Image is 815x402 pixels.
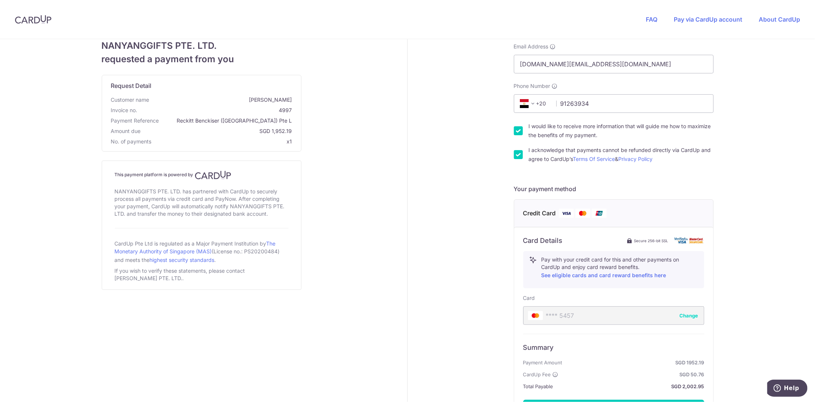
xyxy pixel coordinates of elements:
span: NANYANGGIFTS PTE. LTD. [102,39,301,53]
label: I acknowledge that payments cannot be refunded directly via CardUp and agree to CardUp’s & [529,146,714,164]
span: Amount due [111,127,141,135]
span: [PERSON_NAME] [152,96,292,104]
span: Invoice no. [111,107,138,114]
iframe: Opens a widget where you can find more information [767,380,808,398]
span: translation missing: en.payment_reference [111,117,159,124]
span: +20 [518,99,551,108]
span: CardUp Fee [523,370,551,379]
strong: SGD 2,002.95 [556,382,704,391]
div: If you wish to verify these statements, please contact [PERSON_NAME] PTE. LTD.. [115,266,288,284]
div: NANYANGGIFTS PTE. LTD. has partnered with CardUp to securely process all payments via credit card... [115,186,288,219]
p: Pay with your credit card for this and other payments on CardUp and enjoy card reward benefits. [541,256,698,280]
span: requested a payment from you [102,53,301,66]
h4: This payment platform is powered by [115,171,288,180]
a: Terms Of Service [573,156,615,162]
a: FAQ [646,16,657,23]
img: CardUp [15,15,51,24]
a: See eligible cards and card reward benefits here [541,272,666,278]
h5: Your payment method [514,184,714,193]
label: I would like to receive more information that will guide me how to maximize the benefits of my pa... [529,122,714,140]
span: SGD 1,952.19 [144,127,292,135]
a: highest security standards [150,257,215,263]
img: Mastercard [575,209,590,218]
span: Phone Number [514,82,550,90]
span: translation missing: en.request_detail [111,82,152,89]
span: Secure 256-bit SSL [634,238,669,244]
strong: SGD 1952.19 [565,358,704,367]
span: Reckitt Benckiser ([GEOGRAPHIC_DATA]) Pte L [162,117,292,124]
span: No. of payments [111,138,152,145]
span: +20 [520,99,538,108]
span: 4997 [140,107,292,114]
div: CardUp Pte Ltd is regulated as a Major Payment Institution by (License no.: PS20200484) and meets... [115,237,288,266]
img: card secure [675,237,704,244]
span: Total Payable [523,382,553,391]
img: CardUp [195,171,231,180]
span: Payment Amount [523,358,562,367]
strong: SGD 50.76 [562,370,704,379]
span: Credit Card [523,209,556,218]
h6: Summary [523,343,704,352]
span: Customer name [111,96,149,104]
img: Visa [559,209,574,218]
a: About CardUp [759,16,800,23]
h6: Card Details [523,236,563,245]
button: Change [680,312,698,319]
span: x1 [287,138,292,145]
a: Pay via CardUp account [674,16,742,23]
img: Union Pay [592,209,607,218]
a: Privacy Policy [619,156,653,162]
label: Card [523,294,535,302]
span: Email Address [514,43,549,50]
input: Email address [514,55,714,73]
